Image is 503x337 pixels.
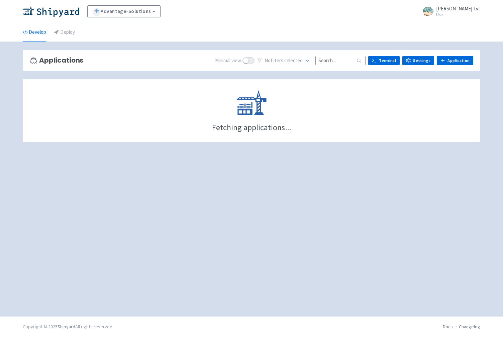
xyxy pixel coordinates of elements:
small: User [436,12,480,17]
a: Develop [23,23,46,42]
a: Shipyard [58,324,75,330]
input: Search... [315,56,366,65]
a: Advantage-Solutions [87,5,161,17]
a: Docs [443,324,453,330]
h3: Applications [30,57,83,64]
div: Fetching applications... [212,123,291,132]
span: selected [284,57,303,64]
span: [PERSON_NAME]-tvt [436,5,480,12]
span: Minimal view [215,57,241,65]
div: Copyright © 2025 All rights reserved. [23,323,113,330]
a: Application [437,56,473,65]
a: Terminal [368,56,400,65]
img: Shipyard logo [23,6,79,17]
span: No filter s [265,57,303,65]
a: Deploy [54,23,75,42]
a: Changelog [459,324,480,330]
a: [PERSON_NAME]-tvt User [419,6,480,17]
a: Settings [402,56,434,65]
